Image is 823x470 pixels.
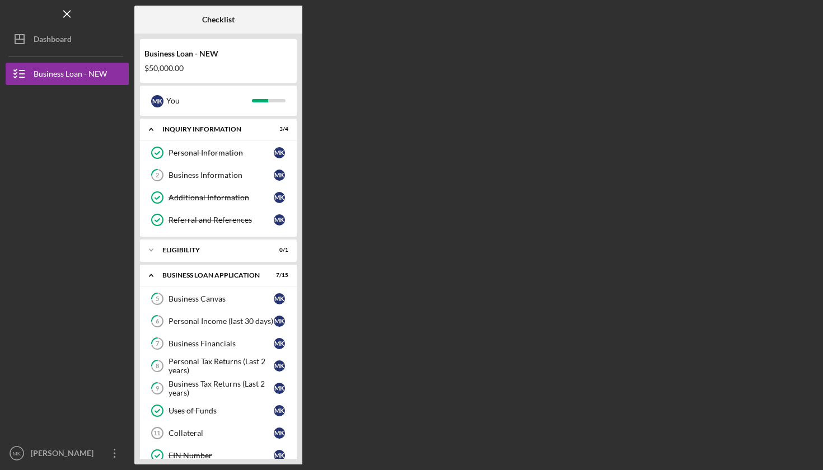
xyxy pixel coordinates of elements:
[169,429,274,438] div: Collateral
[169,357,274,375] div: Personal Tax Returns (Last 2 years)
[166,91,252,110] div: You
[156,172,159,179] tspan: 2
[6,28,129,50] button: Dashboard
[169,451,274,460] div: EIN Number
[274,383,285,394] div: M K
[146,209,291,231] a: Referral and ReferencesMK
[146,288,291,310] a: 5Business CanvasMK
[274,316,285,327] div: M K
[169,339,274,348] div: Business Financials
[274,338,285,349] div: M K
[162,272,260,279] div: BUSINESS LOAN APPLICATION
[162,126,260,133] div: INQUIRY INFORMATION
[202,15,235,24] b: Checklist
[169,294,274,303] div: Business Canvas
[169,317,274,326] div: Personal Income (last 30 days)
[169,379,274,397] div: Business Tax Returns (Last 2 years)
[153,430,160,436] tspan: 11
[169,193,274,202] div: Additional Information
[274,170,285,181] div: M K
[146,142,291,164] a: Personal InformationMK
[13,450,21,457] text: MK
[6,442,129,464] button: MK[PERSON_NAME]
[274,293,285,304] div: M K
[146,444,291,467] a: EIN NumberMK
[268,272,288,279] div: 7 / 15
[274,450,285,461] div: M K
[169,148,274,157] div: Personal Information
[169,406,274,415] div: Uses of Funds
[169,215,274,224] div: Referral and References
[146,422,291,444] a: 11CollateralMK
[274,427,285,439] div: M K
[144,64,292,73] div: $50,000.00
[274,360,285,372] div: M K
[156,295,159,303] tspan: 5
[146,186,291,209] a: Additional InformationMK
[146,399,291,422] a: Uses of FundsMK
[156,318,160,325] tspan: 6
[151,95,163,107] div: M K
[146,377,291,399] a: 9Business Tax Returns (Last 2 years)MK
[146,164,291,186] a: 2Business InformationMK
[268,247,288,253] div: 0 / 1
[34,63,107,88] div: Business Loan - NEW
[146,310,291,332] a: 6Personal Income (last 30 days)MK
[274,214,285,225] div: M K
[162,247,260,253] div: ELIGIBILITY
[156,340,160,347] tspan: 7
[34,28,72,53] div: Dashboard
[144,49,292,58] div: Business Loan - NEW
[156,385,160,392] tspan: 9
[274,192,285,203] div: M K
[146,332,291,355] a: 7Business FinancialsMK
[28,442,101,467] div: [PERSON_NAME]
[274,147,285,158] div: M K
[146,355,291,377] a: 8Personal Tax Returns (Last 2 years)MK
[6,63,129,85] button: Business Loan - NEW
[274,405,285,416] div: M K
[268,126,288,133] div: 3 / 4
[169,171,274,180] div: Business Information
[156,363,159,370] tspan: 8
